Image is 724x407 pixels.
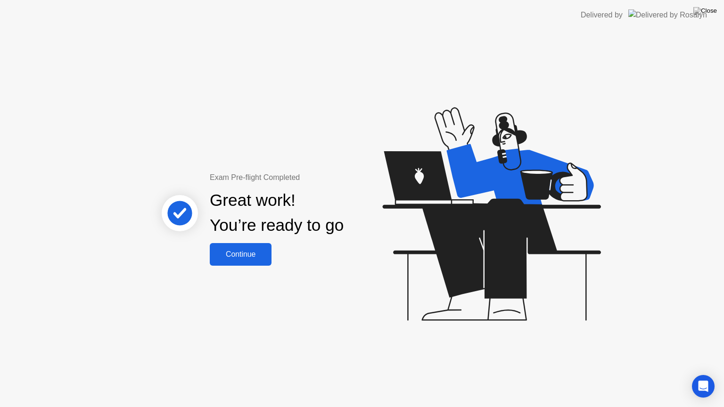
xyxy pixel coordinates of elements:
[210,172,404,183] div: Exam Pre-flight Completed
[210,243,271,266] button: Continue
[628,9,707,20] img: Delivered by Rosalyn
[213,250,269,259] div: Continue
[210,188,344,238] div: Great work! You’re ready to go
[581,9,623,21] div: Delivered by
[692,375,715,398] div: Open Intercom Messenger
[693,7,717,15] img: Close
